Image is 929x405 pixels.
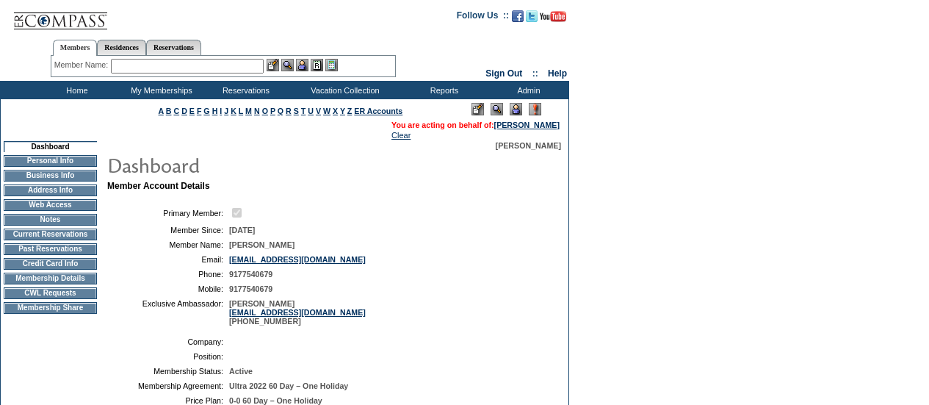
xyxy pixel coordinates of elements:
a: Clear [391,131,411,140]
td: Home [33,81,118,99]
span: :: [532,68,538,79]
td: Email: [113,255,223,264]
a: [EMAIL_ADDRESS][DOMAIN_NAME] [229,255,366,264]
a: J [224,107,228,115]
td: Dashboard [4,141,97,152]
img: pgTtlDashboard.gif [106,150,400,179]
td: Price Plan: [113,396,223,405]
td: Membership Details [4,273,97,284]
a: N [254,107,260,115]
a: Q [278,107,283,115]
span: 0-0 60 Day – One Holiday [229,396,322,405]
a: Reservations [146,40,201,55]
img: View Mode [491,103,503,115]
td: Admin [485,81,569,99]
img: Impersonate [296,59,308,71]
span: [PERSON_NAME] [496,141,561,150]
a: Members [53,40,98,56]
td: Mobile: [113,284,223,293]
td: Credit Card Info [4,258,97,270]
a: I [220,107,222,115]
a: L [239,107,243,115]
a: Sign Out [485,68,522,79]
td: CWL Requests [4,287,97,299]
td: Member Since: [113,226,223,234]
a: Z [347,107,353,115]
a: X [333,107,338,115]
a: F [197,107,202,115]
td: Personal Info [4,155,97,167]
td: Follow Us :: [457,9,509,26]
span: [DATE] [229,226,255,234]
a: D [181,107,187,115]
a: O [262,107,268,115]
img: Subscribe to our YouTube Channel [540,11,566,22]
a: Subscribe to our YouTube Channel [540,15,566,24]
img: Become our fan on Facebook [512,10,524,22]
a: ER Accounts [354,107,402,115]
a: A [159,107,164,115]
td: Current Reservations [4,229,97,240]
a: B [166,107,172,115]
td: Member Name: [113,240,223,249]
td: Membership Agreement: [113,381,223,390]
img: Edit Mode [471,103,484,115]
td: Business Info [4,170,97,182]
td: Exclusive Ambassador: [113,299,223,326]
a: [PERSON_NAME] [494,121,560,129]
a: H [212,107,218,115]
a: E [189,107,195,115]
a: U [308,107,314,115]
b: Member Account Details [107,181,210,191]
a: G [203,107,209,115]
img: Impersonate [510,103,522,115]
a: M [245,107,252,115]
a: K [231,107,236,115]
td: Company: [113,337,223,346]
span: 9177540679 [229,284,272,293]
td: Primary Member: [113,206,223,220]
td: Vacation Collection [286,81,400,99]
td: Phone: [113,270,223,279]
a: C [173,107,179,115]
span: You are acting on behalf of: [391,121,560,129]
a: R [286,107,292,115]
td: Position: [113,352,223,361]
td: Notes [4,214,97,226]
a: Help [548,68,567,79]
a: P [270,107,275,115]
a: V [316,107,321,115]
td: Web Access [4,199,97,211]
a: T [301,107,306,115]
img: b_calculator.gif [325,59,338,71]
a: Follow us on Twitter [526,15,538,24]
span: [PERSON_NAME] [PHONE_NUMBER] [229,299,366,326]
div: Member Name: [54,59,111,71]
td: Membership Status: [113,367,223,376]
span: Active [229,367,253,376]
span: 9177540679 [229,270,272,279]
a: Residences [97,40,146,55]
a: S [294,107,299,115]
td: Address Info [4,184,97,196]
img: Follow us on Twitter [526,10,538,22]
img: View [281,59,294,71]
img: b_edit.gif [267,59,279,71]
td: Reports [400,81,485,99]
td: Past Reservations [4,243,97,255]
a: Y [340,107,345,115]
span: [PERSON_NAME] [229,240,294,249]
img: Reservations [311,59,323,71]
img: Log Concern/Member Elevation [529,103,541,115]
a: [EMAIL_ADDRESS][DOMAIN_NAME] [229,308,366,317]
a: W [323,107,330,115]
td: Reservations [202,81,286,99]
span: Ultra 2022 60 Day – One Holiday [229,381,348,390]
a: Become our fan on Facebook [512,15,524,24]
td: My Memberships [118,81,202,99]
td: Membership Share [4,302,97,314]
